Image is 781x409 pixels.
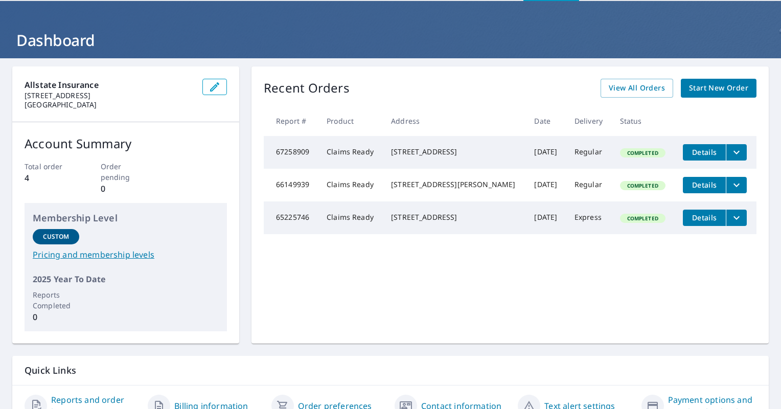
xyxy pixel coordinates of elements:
[25,134,227,153] p: Account Summary
[681,79,756,98] a: Start New Order
[43,232,70,241] p: Custom
[264,106,318,136] th: Report #
[33,289,79,311] p: Reports Completed
[726,210,747,226] button: filesDropdownBtn-65225746
[101,183,151,195] p: 0
[526,136,566,169] td: [DATE]
[25,161,75,172] p: Total order
[526,169,566,201] td: [DATE]
[391,212,518,222] div: [STREET_ADDRESS]
[25,364,756,377] p: Quick Links
[25,91,194,100] p: [STREET_ADDRESS]
[12,30,769,51] h1: Dashboard
[683,210,726,226] button: detailsBtn-65225746
[318,136,383,169] td: Claims Ready
[25,100,194,109] p: [GEOGRAPHIC_DATA]
[264,79,350,98] p: Recent Orders
[566,201,612,234] td: Express
[25,79,194,91] p: Allstate Insurance
[526,106,566,136] th: Date
[391,147,518,157] div: [STREET_ADDRESS]
[25,172,75,184] p: 4
[683,177,726,193] button: detailsBtn-66149939
[689,82,748,95] span: Start New Order
[683,144,726,161] button: detailsBtn-67258909
[33,273,219,285] p: 2025 Year To Date
[383,106,526,136] th: Address
[33,211,219,225] p: Membership Level
[621,215,664,222] span: Completed
[566,136,612,169] td: Regular
[689,180,720,190] span: Details
[264,201,318,234] td: 65225746
[621,149,664,156] span: Completed
[33,311,79,323] p: 0
[318,201,383,234] td: Claims Ready
[318,169,383,201] td: Claims Ready
[621,182,664,189] span: Completed
[609,82,665,95] span: View All Orders
[33,248,219,261] a: Pricing and membership levels
[566,169,612,201] td: Regular
[601,79,673,98] a: View All Orders
[264,169,318,201] td: 66149939
[726,177,747,193] button: filesDropdownBtn-66149939
[612,106,675,136] th: Status
[689,213,720,222] span: Details
[318,106,383,136] th: Product
[689,147,720,157] span: Details
[101,161,151,183] p: Order pending
[526,201,566,234] td: [DATE]
[726,144,747,161] button: filesDropdownBtn-67258909
[391,179,518,190] div: [STREET_ADDRESS][PERSON_NAME]
[566,106,612,136] th: Delivery
[264,136,318,169] td: 67258909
